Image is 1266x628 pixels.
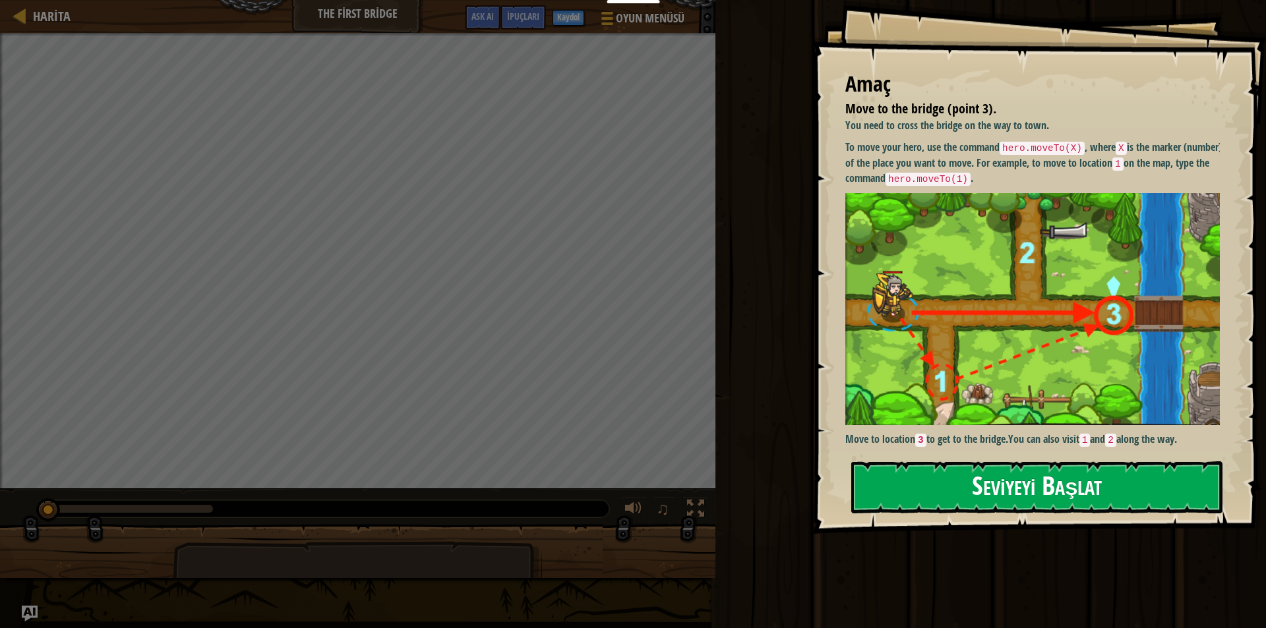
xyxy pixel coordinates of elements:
p: You can also visit and along the way. [845,432,1230,447]
button: Seviyeyi Başlat [851,461,1222,513]
strong: Move to location to get to the bridge. [845,432,1008,446]
button: Oyun Menüsü [591,5,692,36]
p: To move your hero, use the command , where is the marker (number) of the place you want to move. ... [845,140,1230,186]
div: Amaç [845,69,1220,100]
code: hero.moveTo(1) [886,173,971,186]
code: X [1116,142,1127,155]
code: hero.moveTo(X) [1000,142,1085,155]
code: 2 [1105,434,1116,447]
img: M7l1b [845,193,1230,426]
button: Ask AI [465,5,500,30]
span: Harita [33,7,71,25]
span: Ask AI [471,10,494,22]
p: You need to cross the bridge on the way to town. [845,118,1230,133]
code: 1 [1112,157,1124,171]
li: Move to the bridge (point 3). [829,100,1217,119]
span: Move to the bridge (point 3). [845,100,996,117]
button: Tam ekran değiştir [682,497,709,524]
span: Oyun Menüsü [616,10,684,27]
span: ♫ [656,499,669,519]
code: 3 [915,434,926,447]
button: Kaydol [553,10,584,26]
code: 1 [1079,434,1091,447]
button: Sesi ayarla [620,497,647,524]
button: ♫ [653,497,676,524]
button: Ask AI [22,606,38,621]
span: İpuçları [507,10,539,22]
a: Harita [26,7,71,25]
